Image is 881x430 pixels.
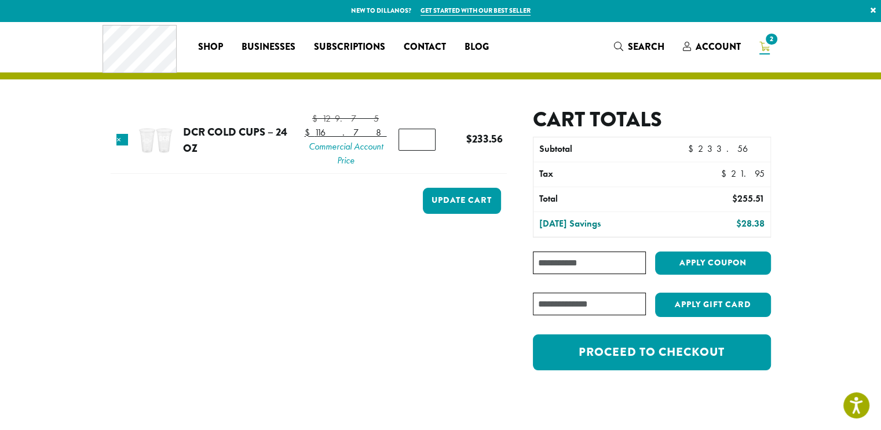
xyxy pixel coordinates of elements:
button: Apply coupon [655,252,771,275]
span: $ [721,167,731,180]
th: Tax [533,162,701,187]
span: Shop [198,40,223,54]
span: 2 [763,31,779,47]
a: Proceed to checkout [533,334,770,370]
th: Total [533,187,675,212]
th: [DATE] Savings [533,212,675,236]
a: Shop [189,38,232,56]
a: Get started with our best seller [421,6,531,16]
span: Blog [465,40,489,54]
span: Businesses [242,40,295,54]
span: Search [628,40,664,53]
span: $ [466,131,472,147]
bdi: 233.56 [466,131,503,147]
th: Subtotal [533,137,675,162]
span: $ [736,217,741,229]
bdi: 129.75 [312,112,379,125]
bdi: 116.78 [305,126,387,139]
button: Update cart [423,188,501,214]
span: Contact [404,40,446,54]
span: $ [312,112,322,125]
a: DCR Cold Cups – 24 oz [183,124,287,156]
input: Product quantity [399,129,436,151]
span: Commercial Account Price [305,140,387,167]
span: Account [696,40,741,53]
a: Remove this item [116,134,128,145]
span: $ [688,143,697,155]
bdi: 28.38 [736,217,764,229]
span: $ [305,126,315,139]
bdi: 21.95 [721,167,765,180]
img: DCR Cold Cups - 24 oz [137,121,174,159]
bdi: 255.51 [732,192,764,205]
button: Apply Gift Card [655,293,771,317]
h2: Cart totals [533,107,770,132]
span: $ [732,192,737,205]
a: Search [605,37,674,56]
bdi: 233.56 [688,143,764,155]
span: Subscriptions [314,40,385,54]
